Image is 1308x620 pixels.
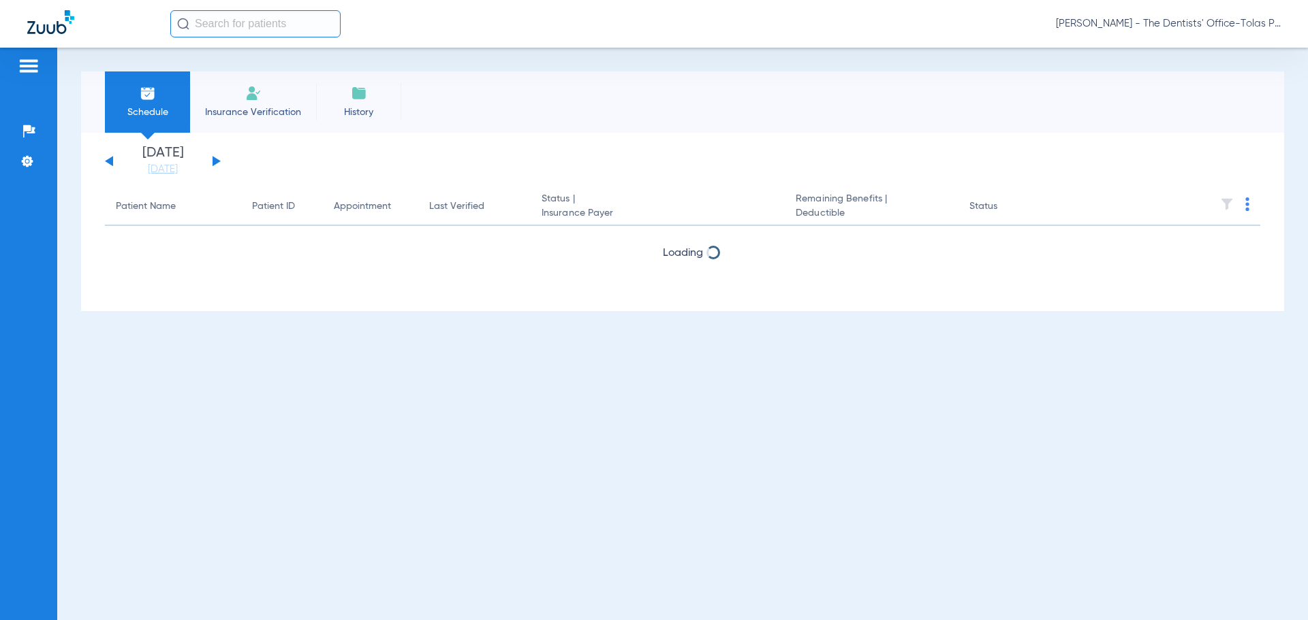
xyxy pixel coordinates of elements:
[116,199,176,214] div: Patient Name
[429,199,484,214] div: Last Verified
[115,105,180,119] span: Schedule
[27,10,74,34] img: Zuub Logo
[959,188,1050,226] th: Status
[122,163,204,176] a: [DATE]
[334,199,407,214] div: Appointment
[177,18,189,30] img: Search Icon
[200,105,306,119] span: Insurance Verification
[531,188,785,226] th: Status |
[326,105,391,119] span: History
[663,248,703,259] span: Loading
[116,199,230,214] div: Patient Name
[122,146,204,176] li: [DATE]
[252,199,295,214] div: Patient ID
[252,199,312,214] div: Patient ID
[1220,197,1234,211] img: filter.svg
[785,188,958,226] th: Remaining Benefits |
[351,85,367,101] img: History
[334,199,391,214] div: Appointment
[1056,17,1281,31] span: [PERSON_NAME] - The Dentists' Office-Tolas Place ([GEOGRAPHIC_DATA])
[140,85,156,101] img: Schedule
[542,206,774,221] span: Insurance Payer
[245,85,262,101] img: Manual Insurance Verification
[170,10,341,37] input: Search for patients
[1245,197,1249,211] img: group-dot-blue.svg
[429,199,520,214] div: Last Verified
[18,58,40,74] img: hamburger-icon
[796,206,947,221] span: Deductible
